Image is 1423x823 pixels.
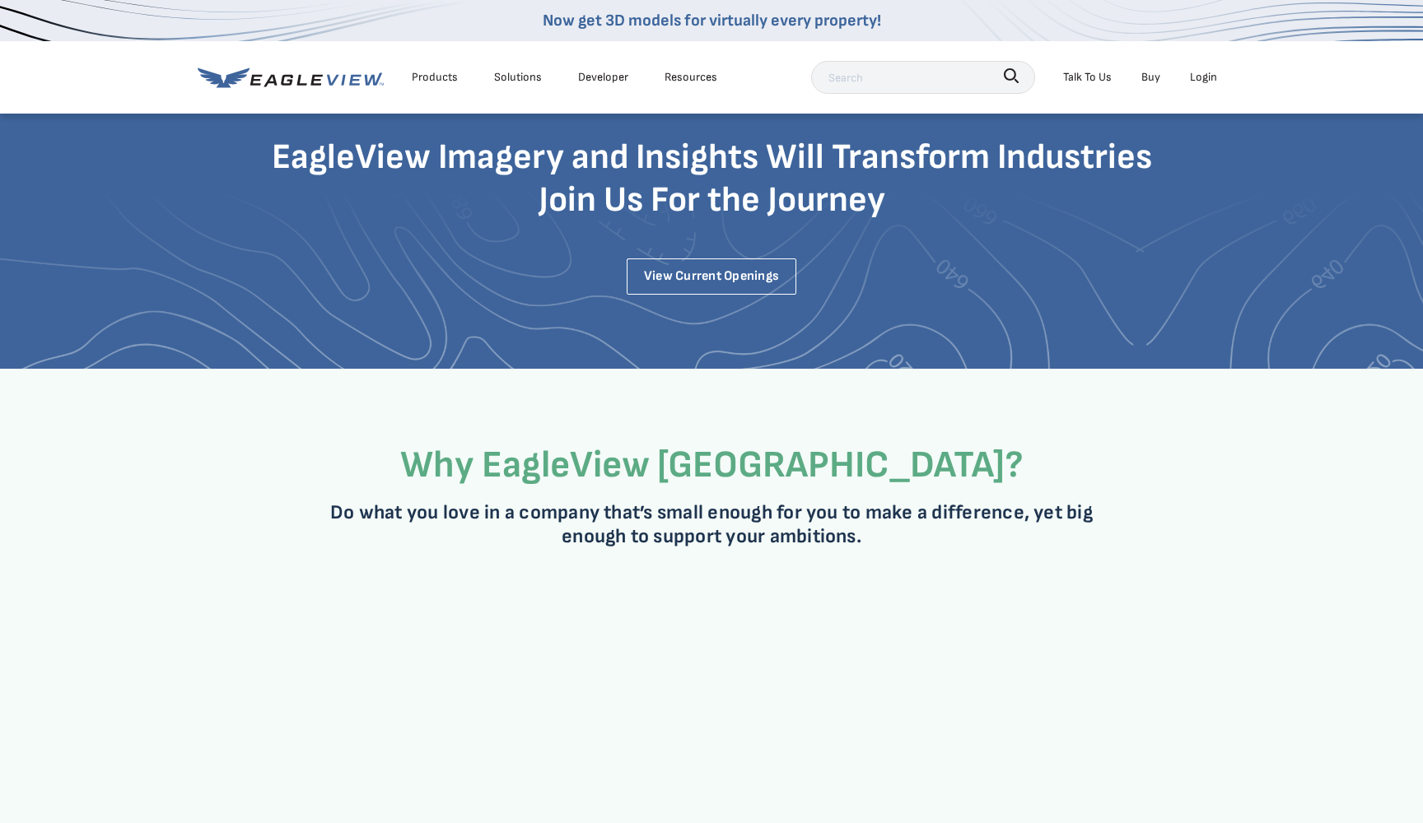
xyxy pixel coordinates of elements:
h3: Why EagleView [GEOGRAPHIC_DATA]? [230,443,1193,488]
div: Resources [665,67,717,87]
h3: EagleView Imagery and Insights Will Transform Industries Join Us For the Journey [230,137,1193,221]
div: Talk To Us [1063,67,1112,87]
div: Products [412,67,458,87]
div: Login [1190,67,1217,87]
a: Developer [578,67,628,87]
p: Do what you love in a company that’s small enough for you to make a difference, yet big enough to... [316,500,1107,548]
a: Buy [1141,67,1160,87]
a: Now get 3D models for virtually every property! [543,11,881,30]
div: Solutions [494,67,542,87]
input: Search [811,61,1035,94]
a: View current openings [627,258,796,294]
